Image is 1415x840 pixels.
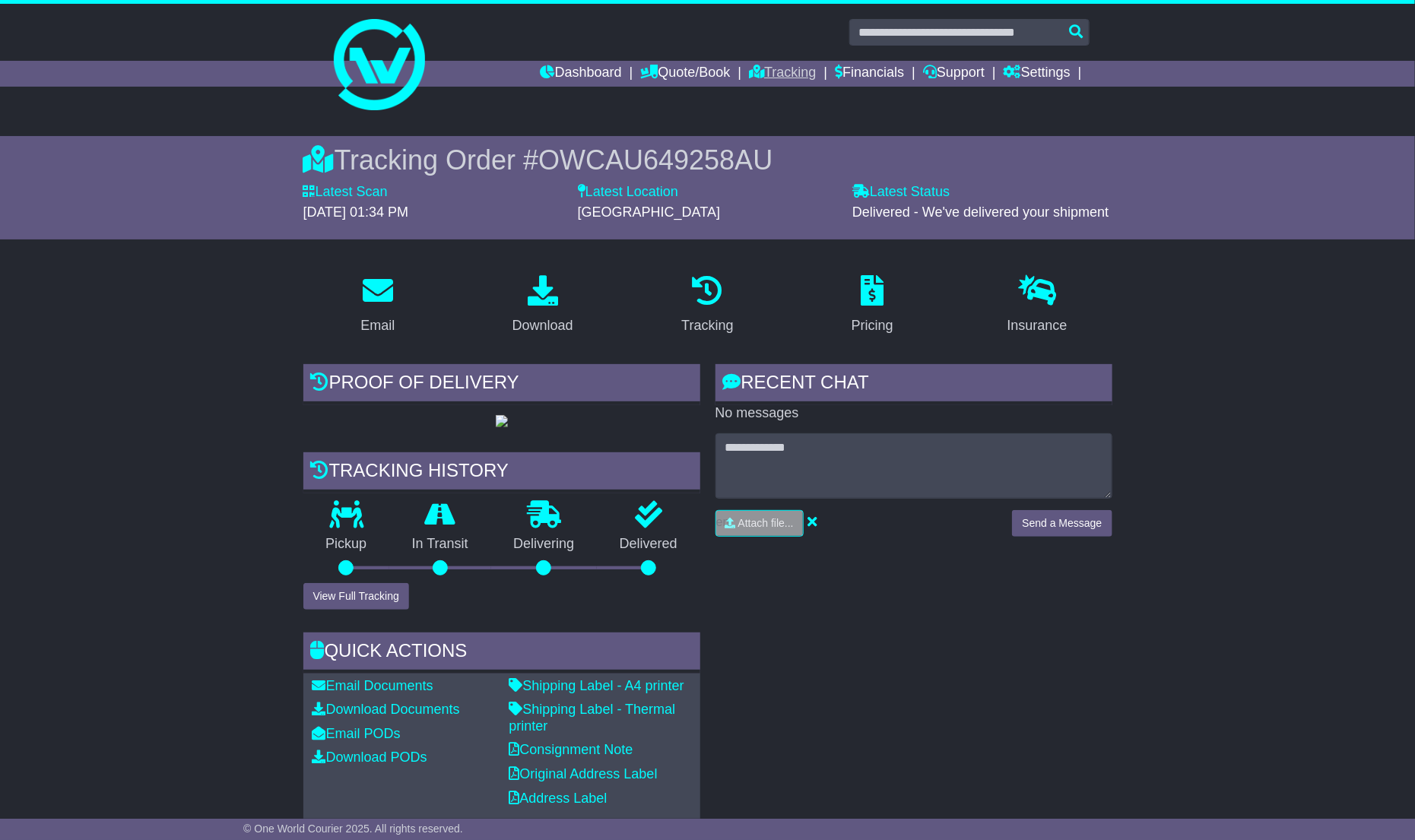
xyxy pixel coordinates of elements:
p: Delivering [491,536,598,553]
a: Insurance [998,270,1077,341]
a: Pricing [842,270,903,341]
div: Email [360,315,395,336]
a: Email PODs [313,726,401,741]
span: [DATE] 01:34 PM [303,204,409,220]
a: Download [503,270,583,341]
div: Tracking history [303,452,700,493]
label: Latest Status [852,184,950,201]
a: Original Address Label [509,766,658,781]
a: Shipping Label - Thermal printer [509,702,676,734]
a: Tracking [671,270,743,341]
span: © One World Courier 2025. All rights reserved. [243,823,463,835]
p: No messages [715,405,1112,422]
span: [GEOGRAPHIC_DATA] [578,204,720,220]
div: Pricing [852,315,893,336]
div: Download [512,315,573,336]
div: Tracking Order # [303,144,1112,176]
a: Financials [835,61,904,87]
a: Email [351,270,405,341]
label: Latest Scan [303,184,388,201]
a: Consignment Note [509,742,633,757]
a: Shipping Label - A4 printer [509,678,684,693]
div: Tracking [681,315,733,336]
a: Address Label [509,791,608,806]
div: Insurance [1007,315,1068,336]
label: Latest Location [578,184,678,201]
div: RECENT CHAT [715,364,1112,405]
a: Support [923,61,985,87]
a: Settings [1004,61,1071,87]
span: OWCAU649258AU [538,144,773,176]
p: In Transit [389,536,491,553]
div: Quick Actions [303,632,700,674]
a: Quote/Book [640,61,730,87]
a: Tracking [749,61,816,87]
img: GetPodImage [496,415,508,427]
span: Delivered - We've delivered your shipment [852,204,1109,220]
a: Email Documents [313,678,433,693]
div: Proof of Delivery [303,364,700,405]
a: Dashboard [541,61,622,87]
p: Delivered [597,536,700,553]
a: Download Documents [313,702,460,717]
button: Send a Message [1012,510,1112,537]
p: Pickup [303,536,390,553]
a: Download PODs [313,750,427,765]
button: View Full Tracking [303,583,409,610]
